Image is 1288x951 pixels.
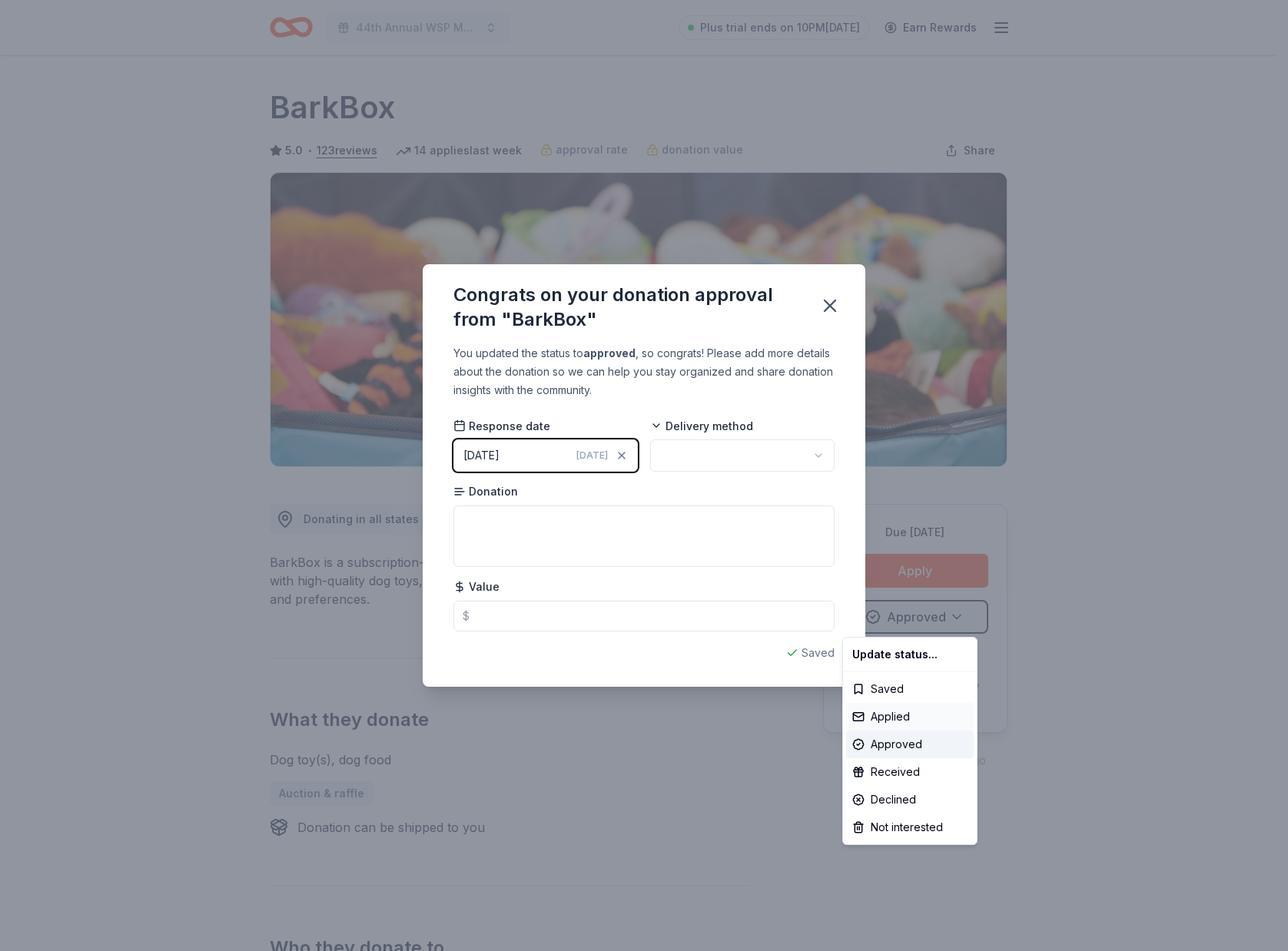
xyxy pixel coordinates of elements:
[846,703,974,731] div: Applied
[846,641,974,668] div: Update status...
[356,18,479,37] span: 44th Annual WSP Memorial Foundation Dinner & Auction
[846,675,974,703] div: Saved
[846,813,974,841] div: Not interested
[846,731,974,758] div: Approved
[846,758,974,786] div: Received
[846,786,974,813] div: Declined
